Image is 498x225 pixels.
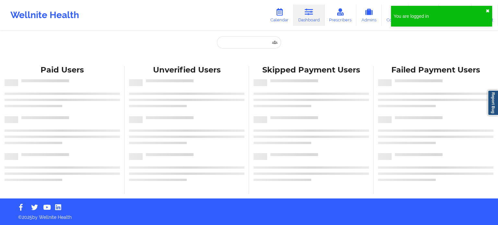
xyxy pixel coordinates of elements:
a: Calendar [266,5,293,26]
a: Prescribers [325,5,357,26]
a: Dashboard [293,5,325,26]
div: Unverified Users [129,65,244,75]
div: Skipped Payment Users [254,65,369,75]
div: You are logged in [394,13,486,19]
button: close [486,8,490,14]
a: Admins [356,5,382,26]
a: Coaches [382,5,409,26]
div: Paid Users [5,65,120,75]
p: © 2025 by Wellnite Health [14,209,484,220]
div: Failed Payment Users [378,65,493,75]
a: Report Bug [488,90,498,116]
